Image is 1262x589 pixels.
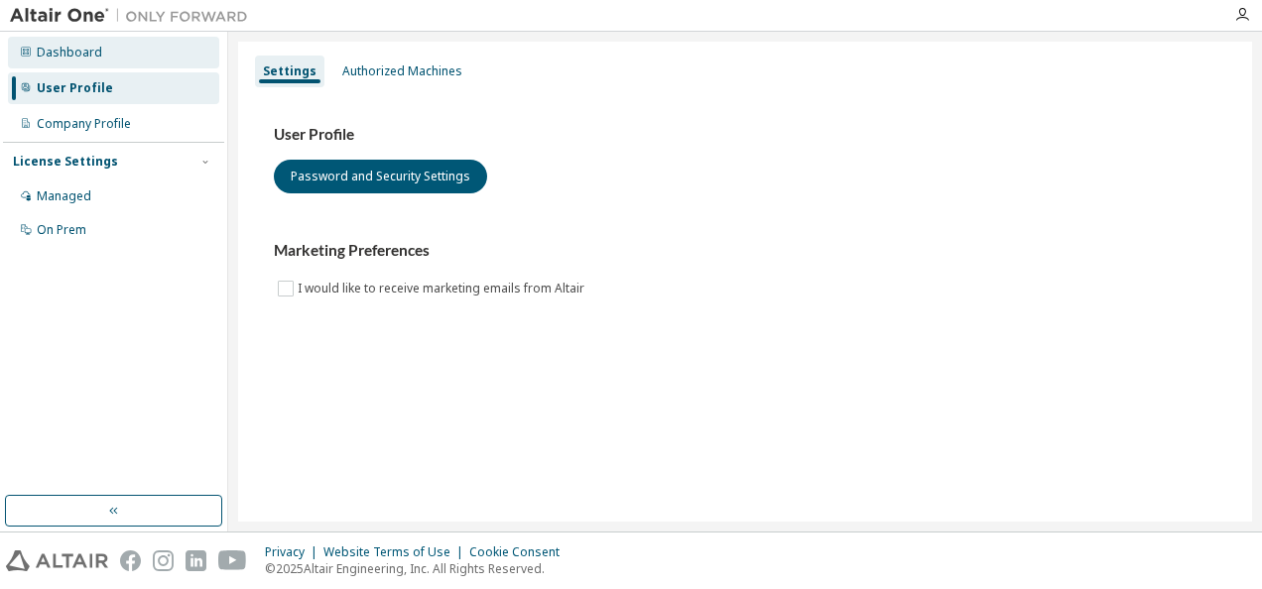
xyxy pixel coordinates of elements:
img: altair_logo.svg [6,550,108,571]
div: User Profile [37,80,113,96]
h3: Marketing Preferences [274,241,1216,261]
div: Cookie Consent [469,544,571,560]
div: Settings [263,63,316,79]
div: Authorized Machines [342,63,462,79]
img: Altair One [10,6,258,26]
label: I would like to receive marketing emails from Altair [298,277,588,300]
div: Managed [37,188,91,204]
img: facebook.svg [120,550,141,571]
p: © 2025 Altair Engineering, Inc. All Rights Reserved. [265,560,571,577]
div: Company Profile [37,116,131,132]
div: License Settings [13,154,118,170]
div: Website Terms of Use [323,544,469,560]
div: On Prem [37,222,86,238]
button: Password and Security Settings [274,160,487,193]
img: linkedin.svg [186,550,206,571]
h3: User Profile [274,125,1216,145]
img: instagram.svg [153,550,174,571]
img: youtube.svg [218,550,247,571]
div: Dashboard [37,45,102,60]
div: Privacy [265,544,323,560]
